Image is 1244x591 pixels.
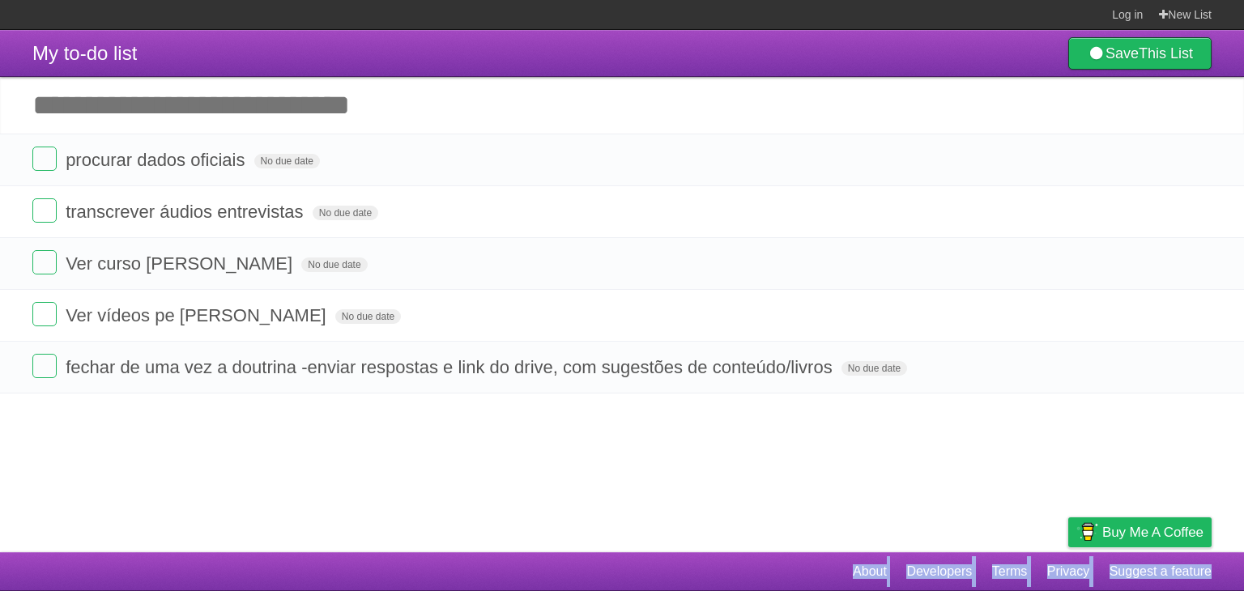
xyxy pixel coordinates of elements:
[992,556,1028,587] a: Terms
[66,305,330,325] span: Ver vídeos pe [PERSON_NAME]
[32,354,57,378] label: Done
[66,357,837,377] span: fechar de uma vez a doutrina -enviar respostas e link do drive, com sugestões de conteúdo/livros
[254,154,320,168] span: No due date
[1139,45,1193,62] b: This List
[1068,517,1212,547] a: Buy me a coffee
[66,150,249,170] span: procurar dados oficiais
[1102,518,1204,546] span: Buy me a coffee
[906,556,972,587] a: Developers
[841,361,907,376] span: No due date
[32,198,57,223] label: Done
[66,202,307,222] span: transcrever áudios entrevistas
[66,253,296,274] span: Ver curso [PERSON_NAME]
[1068,37,1212,70] a: SaveThis List
[32,250,57,274] label: Done
[301,257,367,272] span: No due date
[1047,556,1089,587] a: Privacy
[1076,518,1098,546] img: Buy me a coffee
[853,556,887,587] a: About
[32,147,57,171] label: Done
[32,302,57,326] label: Done
[335,309,401,324] span: No due date
[313,206,378,220] span: No due date
[32,42,137,64] span: My to-do list
[1110,556,1212,587] a: Suggest a feature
